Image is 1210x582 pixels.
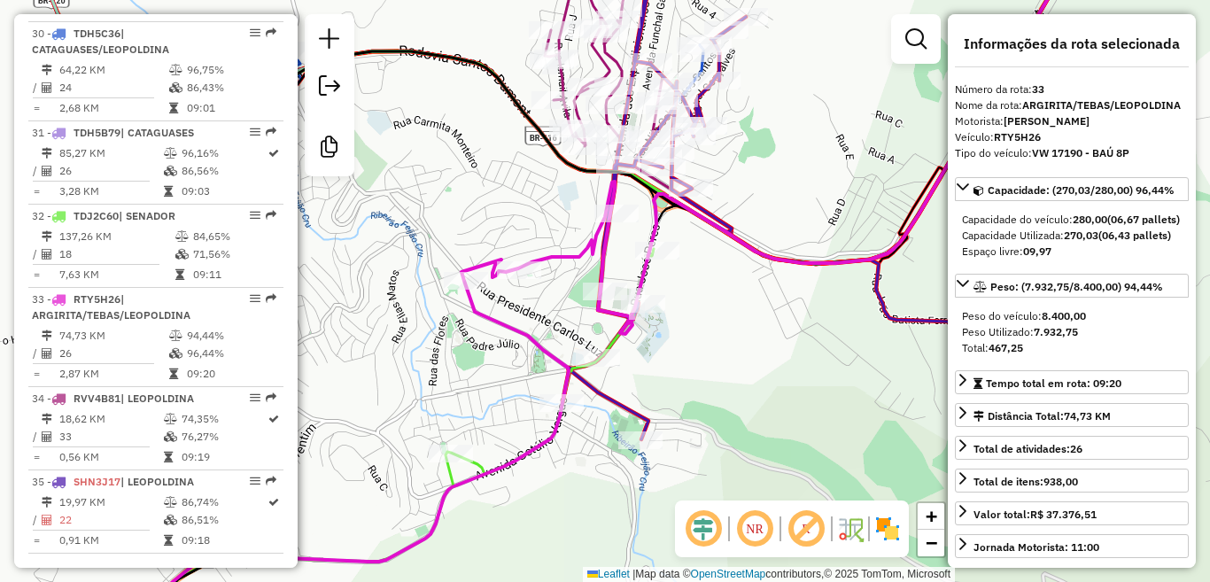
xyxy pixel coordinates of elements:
[186,345,275,362] td: 96,44%
[58,365,168,383] td: 2,87 KM
[955,301,1189,363] div: Peso: (7.932,75/8.400,00) 94,44%
[58,511,163,529] td: 22
[58,532,163,549] td: 0,91 KM
[312,129,347,169] a: Criar modelo
[32,162,41,180] td: /
[312,21,347,61] a: Nova sessão e pesquisa
[42,249,52,260] i: Total de Atividades
[58,410,163,428] td: 18,62 KM
[785,508,827,550] span: Exibir rótulo
[32,99,41,117] td: =
[955,403,1189,427] a: Distância Total:74,73 KM
[120,475,194,488] span: | LEOPOLDINA
[268,414,279,424] i: Rota otimizada
[898,21,934,57] a: Exibir filtros
[186,327,275,345] td: 94,44%
[962,244,1182,260] div: Espaço livre:
[1023,244,1051,258] strong: 09,97
[181,493,267,511] td: 86,74%
[1022,98,1181,112] strong: ARGIRITA/TEBAS/LEOPOLDINA
[42,348,52,359] i: Total de Atividades
[250,293,260,304] em: Opções
[32,428,41,446] td: /
[58,448,163,466] td: 0,56 KM
[58,144,163,162] td: 85,27 KM
[955,145,1189,161] div: Tipo do veículo:
[918,503,944,530] a: Zoom in
[266,27,276,38] em: Rota exportada
[169,103,178,113] i: Tempo total em rota
[250,210,260,221] em: Opções
[74,475,120,488] span: SHN3J17
[1032,82,1044,96] strong: 33
[873,515,902,543] img: Exibir/Ocultar setores
[1098,229,1171,242] strong: (06,43 pallets)
[58,61,168,79] td: 64,22 KM
[1004,114,1090,128] strong: [PERSON_NAME]
[186,79,275,97] td: 86,43%
[164,186,173,197] i: Tempo total em rota
[990,280,1163,293] span: Peso: (7.932,75/8.400,00) 94,44%
[962,228,1182,244] div: Capacidade Utilizada:
[1107,213,1180,226] strong: (06,67 pallets)
[312,68,347,108] a: Exportar sessão
[973,408,1111,424] div: Distância Total:
[32,392,194,405] span: 34 -
[1030,508,1097,521] strong: R$ 37.376,51
[74,292,120,306] span: RTY5H26
[164,148,177,159] i: % de utilização do peso
[955,35,1189,52] h4: Informações da rota selecionada
[42,166,52,176] i: Total de Atividades
[74,27,120,40] span: TDH5C36
[181,511,267,529] td: 86,51%
[164,515,177,525] i: % de utilização da cubagem
[32,126,194,139] span: 31 -
[42,414,52,424] i: Distância Total
[1042,309,1086,322] strong: 8.400,00
[32,511,41,529] td: /
[1034,325,1078,338] strong: 7.932,75
[32,365,41,383] td: =
[42,515,52,525] i: Total de Atividades
[169,82,182,93] i: % de utilização da cubagem
[955,81,1189,97] div: Número da rota:
[962,309,1086,322] span: Peso do veículo:
[32,209,175,222] span: 32 -
[74,209,119,222] span: TDJ2C60
[120,392,194,405] span: | LEOPOLDINA
[164,535,173,546] i: Tempo total em rota
[32,245,41,263] td: /
[587,568,630,580] a: Leaflet
[926,532,937,554] span: −
[955,129,1189,145] div: Veículo:
[988,183,1175,197] span: Capacidade: (270,03/280,00) 96,44%
[181,144,267,162] td: 96,16%
[266,293,276,304] em: Rota exportada
[973,539,1099,555] div: Jornada Motorista: 11:00
[42,65,52,75] i: Distância Total
[120,126,194,139] span: | CATAGUASES
[682,508,725,550] span: Ocultar deslocamento
[250,27,260,38] em: Opções
[181,532,267,549] td: 09:18
[42,497,52,508] i: Distância Total
[973,442,1082,455] span: Total de atividades:
[58,493,163,511] td: 19,97 KM
[632,568,635,580] span: |
[74,392,120,405] span: RVV4B81
[58,99,168,117] td: 2,68 KM
[955,205,1189,267] div: Capacidade: (270,03/280,00) 96,44%
[1064,229,1098,242] strong: 270,03
[58,345,168,362] td: 26
[58,79,168,97] td: 24
[691,568,766,580] a: OpenStreetMap
[186,365,275,383] td: 09:20
[962,340,1182,356] div: Total:
[268,148,279,159] i: Rota otimizada
[955,97,1189,113] div: Nome da rota:
[42,148,52,159] i: Distância Total
[119,209,175,222] span: | SENADOR
[250,392,260,403] em: Opções
[32,182,41,200] td: =
[164,431,177,442] i: % de utilização da cubagem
